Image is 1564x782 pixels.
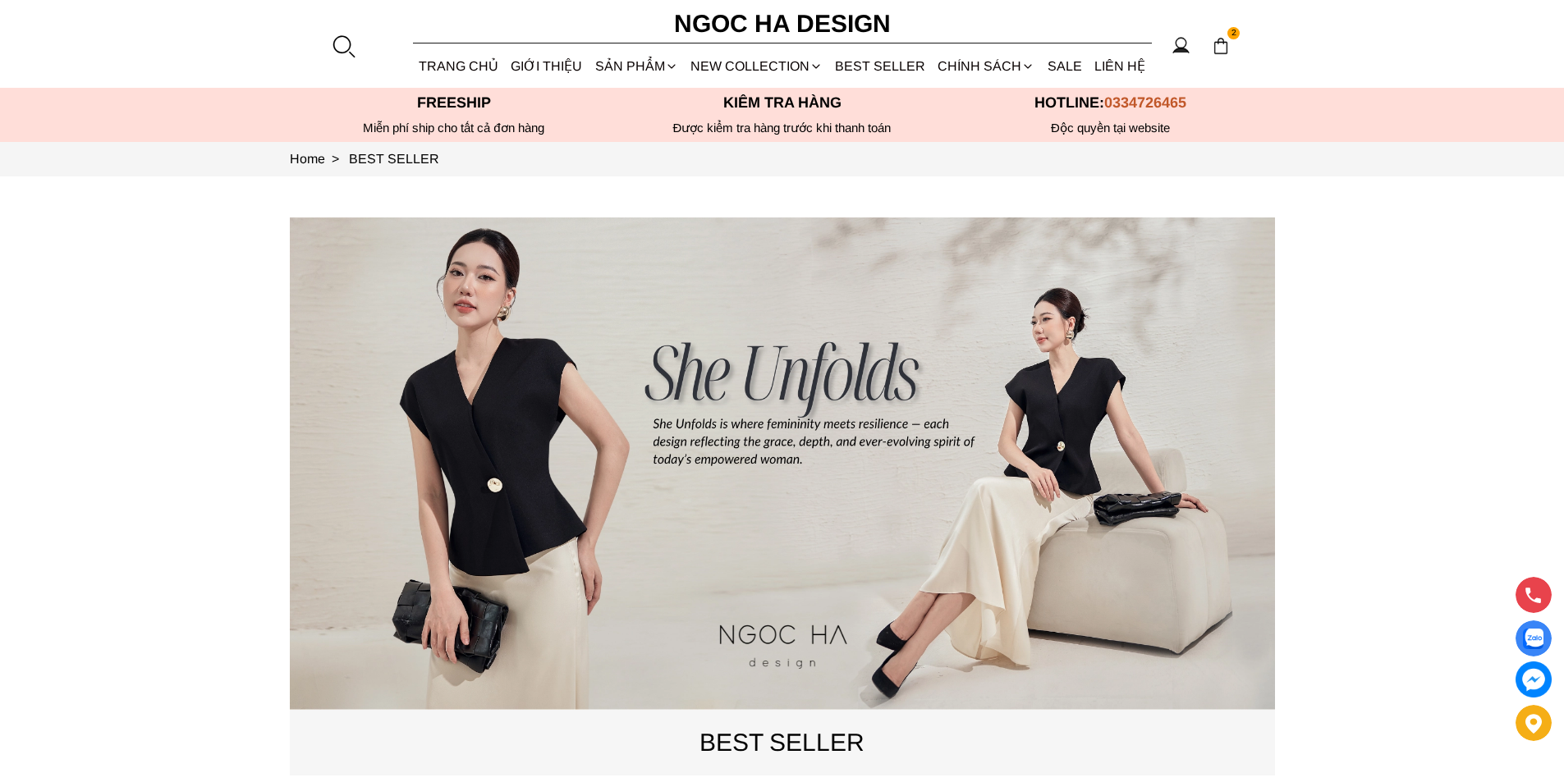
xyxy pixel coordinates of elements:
a: Ngoc Ha Design [659,4,906,43]
a: Link to Home [290,152,349,166]
a: messenger [1516,661,1552,697]
a: SALE [1041,44,1088,88]
a: GIỚI THIỆU [505,44,589,88]
a: LIÊN HỆ [1088,44,1151,88]
span: > [325,152,346,166]
div: SẢN PHẨM [589,44,684,88]
span: 0334726465 [1104,94,1186,111]
a: Display image [1516,620,1552,656]
h6: Độc quyền tại website [947,121,1275,135]
a: BEST SELLER [829,44,932,88]
img: Display image [1523,629,1543,649]
p: BEST SELLER [290,723,1275,761]
a: Link to BEST SELLER [349,152,439,166]
p: Hotline: [947,94,1275,112]
p: Freeship [290,94,618,112]
p: Được kiểm tra hàng trước khi thanh toán [618,121,947,135]
span: 2 [1227,27,1241,40]
a: TRANG CHỦ [413,44,505,88]
div: Chính sách [932,44,1041,88]
font: Kiểm tra hàng [723,94,842,111]
a: NEW COLLECTION [684,44,828,88]
img: img-CART-ICON-ksit0nf1 [1212,37,1230,55]
div: Miễn phí ship cho tất cả đơn hàng [290,121,618,135]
